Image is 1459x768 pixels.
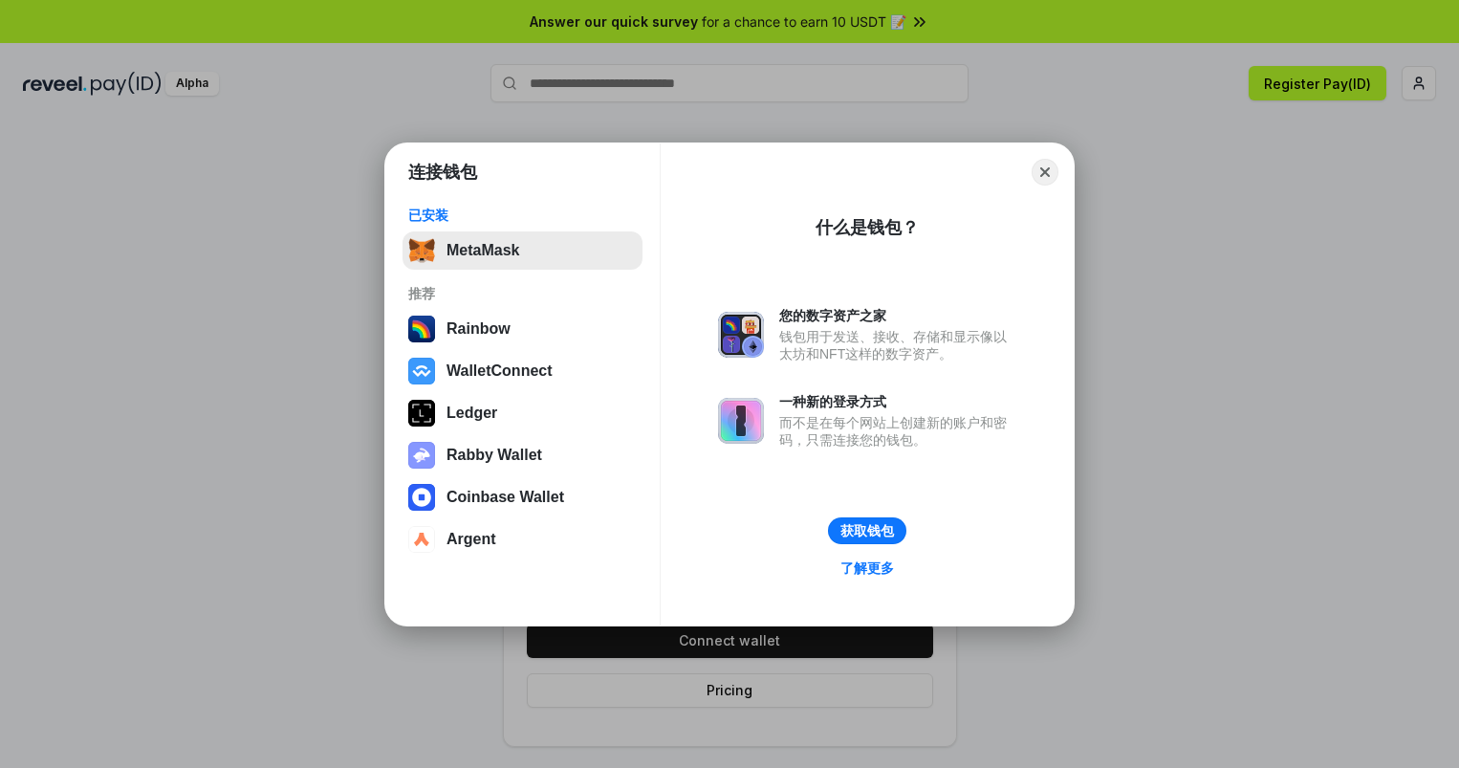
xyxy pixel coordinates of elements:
div: 获取钱包 [840,522,894,539]
div: Argent [446,531,496,548]
div: 推荐 [408,285,637,302]
img: svg+xml,%3Csvg%20width%3D%2228%22%20height%3D%2228%22%20viewBox%3D%220%200%2028%2028%22%20fill%3D... [408,526,435,553]
img: svg+xml,%3Csvg%20width%3D%22120%22%20height%3D%22120%22%20viewBox%3D%220%200%20120%20120%22%20fil... [408,316,435,342]
img: svg+xml,%3Csvg%20xmlns%3D%22http%3A%2F%2Fwww.w3.org%2F2000%2Fsvg%22%20fill%3D%22none%22%20viewBox... [408,442,435,469]
div: 您的数字资产之家 [779,307,1016,324]
div: Rabby Wallet [446,447,542,464]
button: Close [1032,159,1058,186]
div: WalletConnect [446,362,553,380]
div: 钱包用于发送、接收、存储和显示像以太坊和NFT这样的数字资产。 [779,328,1016,362]
img: svg+xml,%3Csvg%20fill%3D%22none%22%20height%3D%2233%22%20viewBox%3D%220%200%2035%2033%22%20width%... [408,237,435,264]
img: svg+xml,%3Csvg%20width%3D%2228%22%20height%3D%2228%22%20viewBox%3D%220%200%2028%2028%22%20fill%3D... [408,484,435,511]
button: MetaMask [403,231,642,270]
button: WalletConnect [403,352,642,390]
img: svg+xml,%3Csvg%20xmlns%3D%22http%3A%2F%2Fwww.w3.org%2F2000%2Fsvg%22%20fill%3D%22none%22%20viewBox... [718,312,764,358]
div: 什么是钱包？ [816,216,919,239]
button: 获取钱包 [828,517,906,544]
button: Ledger [403,394,642,432]
button: Rabby Wallet [403,436,642,474]
div: MetaMask [446,242,519,259]
div: Coinbase Wallet [446,489,564,506]
a: 了解更多 [829,556,905,581]
div: 一种新的登录方式 [779,393,1016,410]
img: svg+xml,%3Csvg%20xmlns%3D%22http%3A%2F%2Fwww.w3.org%2F2000%2Fsvg%22%20width%3D%2228%22%20height%3... [408,400,435,427]
button: Coinbase Wallet [403,478,642,516]
img: svg+xml,%3Csvg%20width%3D%2228%22%20height%3D%2228%22%20viewBox%3D%220%200%2028%2028%22%20fill%3D... [408,358,435,384]
div: 已安装 [408,207,637,224]
img: svg+xml,%3Csvg%20xmlns%3D%22http%3A%2F%2Fwww.w3.org%2F2000%2Fsvg%22%20fill%3D%22none%22%20viewBox... [718,398,764,444]
h1: 连接钱包 [408,161,477,184]
div: 了解更多 [840,560,894,577]
div: Ledger [446,405,497,422]
div: 而不是在每个网站上创建新的账户和密码，只需连接您的钱包。 [779,414,1016,449]
button: Argent [403,520,642,559]
div: Rainbow [446,320,511,338]
button: Rainbow [403,310,642,348]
